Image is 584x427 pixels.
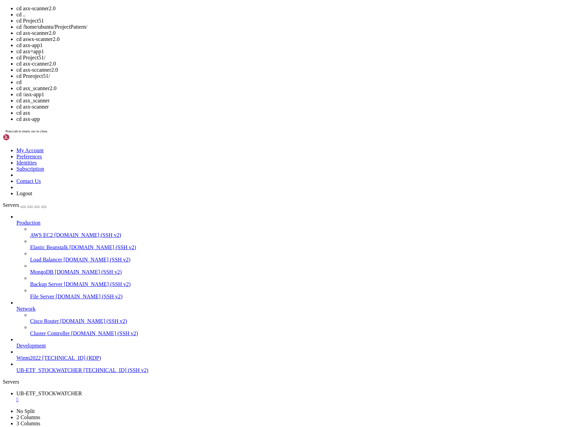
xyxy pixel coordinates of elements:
[5,129,48,133] span: Press tab to insert, esc to close.
[16,367,82,373] span: UB-ETF_STOCKWATCHER
[30,294,54,299] span: File Server
[16,79,581,85] li: cd
[16,355,41,361] span: Winm2022
[3,59,495,65] x-row: Memory usage: 23%
[57,184,60,190] span: ~
[30,269,53,275] span: MongoDB
[16,408,35,414] a: No Split
[64,257,131,262] span: [DOMAIN_NAME] (SSH v2)
[30,318,59,324] span: Cisco Router
[3,105,495,111] x-row: just raised the bar for easy, resilient and secure K8s cluster deployment.
[16,98,581,104] li: cd asx_scanner
[16,349,581,361] li: Winm2022 [TECHNICAL_ID] (RDP)
[16,110,581,116] li: cd asx
[16,306,581,312] a: Network
[16,390,581,403] a: UB-ETF_STOCKWATCHER
[3,14,495,20] x-row: * Documentation: [URL][DOMAIN_NAME]
[16,343,46,348] span: Development
[30,275,581,287] li: Backup Server [DOMAIN_NAME] (SSH v2)
[3,162,495,168] x-row: See [URL][DOMAIN_NAME] or run: sudo pro status
[16,104,581,110] li: cd asx-scanner
[16,61,581,67] li: cd asx-ccanner2.0
[16,24,581,30] li: cd /home/ubuntu/ProjectPattern/
[16,220,40,226] span: Production
[30,238,581,251] li: Elastic Beanstalk [DOMAIN_NAME] (SSH v2)
[83,367,148,373] span: [TECHNICAL_ID] (SSH v2)
[3,3,495,9] x-row: Welcome to Ubuntu 24.04.3 LTS (GNU/Linux 6.8.0-79-generic x86_64)
[60,318,127,324] span: [DOMAIN_NAME] (SSH v2)
[16,214,581,300] li: Production
[69,244,136,250] span: [DOMAIN_NAME] (SSH v2)
[16,5,581,12] li: cd asx-scanner2.0
[3,202,19,208] span: Servers
[16,306,36,312] span: Network
[3,184,495,190] x-row: : $ cd
[3,20,495,26] x-row: * Management: [URL][DOMAIN_NAME]
[30,251,581,263] li: Load Balancer [DOMAIN_NAME] (SSH v2)
[3,139,495,145] x-row: 2 updates can be applied immediately.
[71,330,138,336] span: [DOMAIN_NAME] (SSH v2)
[54,232,121,238] span: [DOMAIN_NAME] (SSH v2)
[3,99,495,105] x-row: * Strictly confined Kubernetes makes edge and IoT secure. Learn how MicroK8s
[16,300,581,337] li: Network
[30,324,581,337] li: Cluster Controller [DOMAIN_NAME] (SSH v2)
[16,421,40,426] a: 3 Columns
[16,337,581,349] li: Development
[16,48,581,55] li: cd asx=app1
[16,30,581,36] li: cd asx-scanner2.0
[56,294,123,299] span: [DOMAIN_NAME] (SSH v2)
[3,65,495,71] x-row: Swap usage: 0%
[30,281,581,287] a: Backup Server [DOMAIN_NAME] (SSH v2)
[16,85,581,91] li: cd asx_scanner2.0
[3,379,581,385] div: Servers
[75,184,78,190] div: (25, 32)
[16,160,37,166] a: Identities
[3,128,495,133] x-row: Expanded Security Maintenance for Applications is not enabled.
[16,220,581,226] a: Production
[16,91,581,98] li: cd /asx-app1
[3,37,495,43] x-row: System information as of [DATE]
[30,232,581,238] a: AWS EC2 [DOMAIN_NAME] (SSH v2)
[16,73,581,79] li: cd Proroject51/
[16,355,581,361] a: Winm2022 [TECHNICAL_ID] (RDP)
[30,263,581,275] li: MongoDB [DOMAIN_NAME] (SSH v2)
[16,154,42,159] a: Preferences
[30,232,53,238] span: AWS EC2
[16,343,581,349] a: Development
[3,134,42,141] img: Shellngn
[30,330,70,336] span: Cluster Controller
[30,226,581,238] li: AWS EC2 [DOMAIN_NAME] (SSH v2)
[16,178,41,184] a: Contact Us
[16,147,44,153] a: My Account
[30,244,68,250] span: Elastic Beanstalk
[16,116,581,122] li: cd asx-app
[16,414,40,420] a: 2 Columns
[3,156,495,162] x-row: Enable ESM Apps to receive additional future security updates.
[42,355,101,361] span: [TECHNICAL_ID] (RDP)
[3,202,47,208] a: Servers
[30,294,581,300] a: File Server [DOMAIN_NAME] (SSH v2)
[3,26,495,31] x-row: * Support: [URL][DOMAIN_NAME]
[30,287,581,300] li: File Server [DOMAIN_NAME] (SSH v2)
[3,88,495,94] x-row: IPv6 address for ens3: [TECHNICAL_ID]
[30,257,581,263] a: Load Balancer [DOMAIN_NAME] (SSH v2)
[16,67,581,73] li: cd asx-sccanner2.0
[3,179,495,184] x-row: Last login: [DATE] from [TECHNICAL_ID]
[30,281,63,287] span: Backup Server
[16,36,581,42] li: cd aswx-scanner2.0
[16,397,581,403] a: 
[55,269,122,275] span: [DOMAIN_NAME] (SSH v2)
[16,361,581,373] li: UB-ETF_STOCKWATCHER [TECHNICAL_ID] (SSH v2)
[16,166,44,172] a: Subscription
[3,54,495,60] x-row: Usage of /: 19.8% of 76.45GB
[16,18,581,24] li: cd Project51
[16,12,581,18] li: cd ..
[30,318,581,324] a: Cisco Router [DOMAIN_NAME] (SSH v2)
[16,367,581,373] a: UB-ETF_STOCKWATCHER [TECHNICAL_ID] (SSH v2)
[30,330,581,337] a: Cluster Controller [DOMAIN_NAME] (SSH v2)
[3,48,495,54] x-row: System load: 0.0
[30,257,62,262] span: Load Balancer
[3,116,495,122] x-row: [URL][DOMAIN_NAME]
[3,71,495,77] x-row: Processes: 142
